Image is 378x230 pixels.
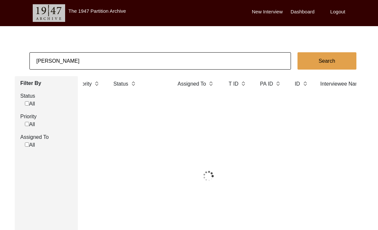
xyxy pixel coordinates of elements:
[114,80,128,88] label: Status
[25,121,35,128] label: All
[25,101,29,106] input: All
[25,141,35,149] label: All
[20,133,73,141] label: Assigned To
[241,80,245,87] img: sort-button.png
[252,8,283,16] label: New Interview
[291,8,315,16] label: Dashboard
[68,8,126,14] label: The 1947 Partition Archive
[260,80,273,88] label: PA ID
[276,80,280,87] img: sort-button.png
[131,80,135,87] img: sort-button.png
[94,80,99,87] img: sort-button.png
[20,79,73,87] label: Filter By
[320,80,363,88] label: Interviewee Name
[20,113,73,121] label: Priority
[208,80,213,87] img: sort-button.png
[229,80,239,88] label: T ID
[25,142,29,147] input: All
[76,80,92,88] label: Priority
[295,80,300,88] label: ID
[297,52,356,70] button: Search
[184,160,233,192] img: 1*9EBHIOzhE1XfMYoKz1JcsQ.gif
[25,122,29,126] input: All
[303,80,307,87] img: sort-button.png
[20,92,73,100] label: Status
[29,52,291,70] input: Search...
[330,8,345,16] label: Logout
[25,100,35,108] label: All
[178,80,206,88] label: Assigned To
[33,4,65,22] img: header-logo.png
